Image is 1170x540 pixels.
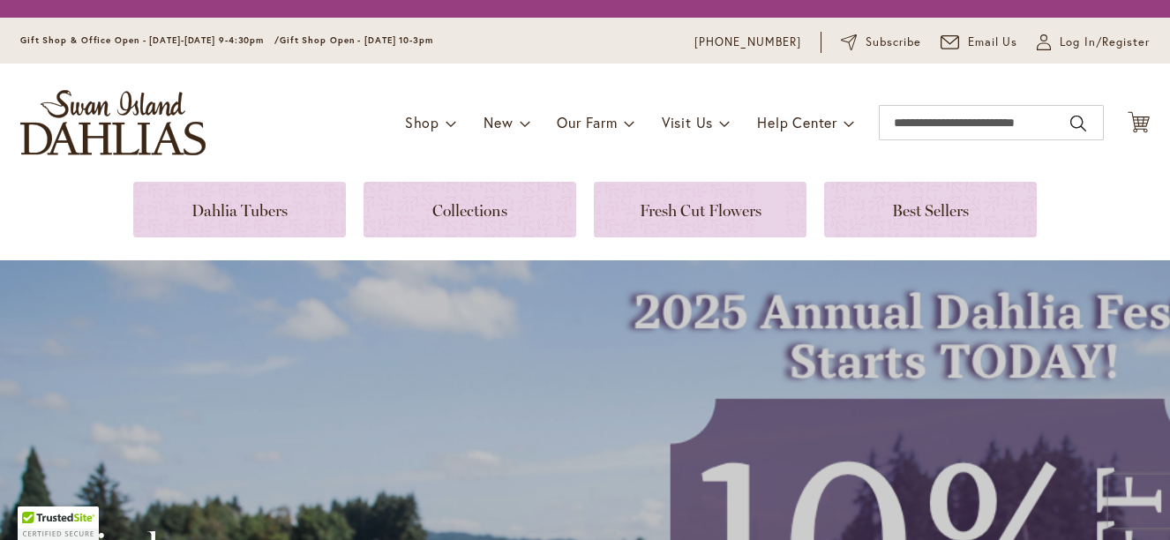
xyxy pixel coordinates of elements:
a: Log In/Register [1037,34,1150,51]
span: Shop [405,113,439,131]
a: [PHONE_NUMBER] [694,34,801,51]
a: store logo [20,90,206,155]
div: TrustedSite Certified [18,506,99,540]
button: Search [1070,109,1086,138]
span: New [484,113,513,131]
a: Subscribe [841,34,921,51]
span: Log In/Register [1060,34,1150,51]
span: Gift Shop & Office Open - [DATE]-[DATE] 9-4:30pm / [20,34,280,46]
span: Gift Shop Open - [DATE] 10-3pm [280,34,433,46]
span: Help Center [757,113,837,131]
span: Subscribe [866,34,921,51]
a: Email Us [941,34,1018,51]
span: Our Farm [557,113,617,131]
span: Visit Us [662,113,713,131]
span: Email Us [968,34,1018,51]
